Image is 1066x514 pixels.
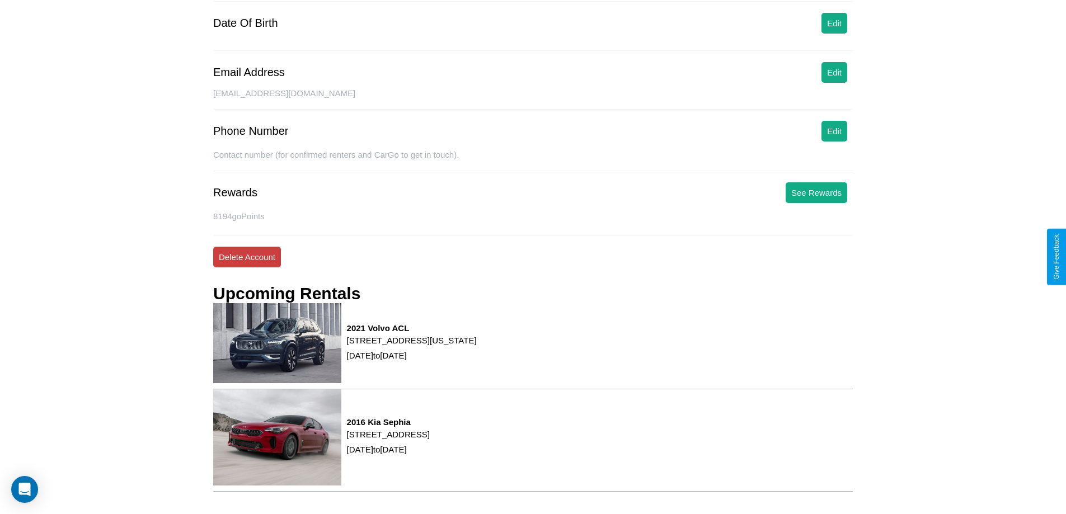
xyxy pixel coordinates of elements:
h3: 2021 Volvo ACL [347,323,477,333]
div: Date Of Birth [213,17,278,30]
img: rental [213,303,341,383]
p: [STREET_ADDRESS][US_STATE] [347,333,477,348]
h3: Upcoming Rentals [213,284,360,303]
div: Open Intercom Messenger [11,476,38,503]
h3: 2016 Kia Sephia [347,417,430,427]
button: Delete Account [213,247,281,267]
p: [DATE] to [DATE] [347,442,430,457]
button: See Rewards [786,182,847,203]
button: Edit [821,13,847,34]
div: [EMAIL_ADDRESS][DOMAIN_NAME] [213,88,853,110]
p: 8194 goPoints [213,209,853,224]
div: Rewards [213,186,257,199]
div: Give Feedback [1053,234,1060,280]
img: rental [213,389,341,485]
p: [DATE] to [DATE] [347,348,477,363]
div: Contact number (for confirmed renters and CarGo to get in touch). [213,150,853,171]
button: Edit [821,62,847,83]
button: Edit [821,121,847,142]
div: Email Address [213,66,285,79]
p: [STREET_ADDRESS] [347,427,430,442]
div: Phone Number [213,125,289,138]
